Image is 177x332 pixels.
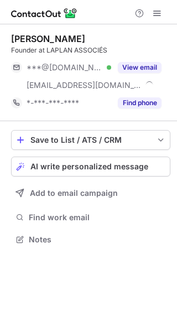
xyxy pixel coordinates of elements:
[11,183,170,203] button: Add to email campaign
[30,162,148,171] span: AI write personalized message
[30,189,118,198] span: Add to email campaign
[30,136,151,144] div: Save to List / ATS / CRM
[11,210,170,225] button: Find work email
[118,97,162,108] button: Reveal Button
[29,212,166,222] span: Find work email
[11,7,77,20] img: ContactOut v5.3.10
[11,45,170,55] div: Founder at LAPLAN ASSOCIÉS
[118,62,162,73] button: Reveal Button
[11,33,85,44] div: [PERSON_NAME]
[27,63,103,72] span: ***@[DOMAIN_NAME]
[11,157,170,177] button: AI write personalized message
[11,130,170,150] button: save-profile-one-click
[27,80,142,90] span: [EMAIL_ADDRESS][DOMAIN_NAME]
[29,235,166,245] span: Notes
[11,232,170,247] button: Notes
